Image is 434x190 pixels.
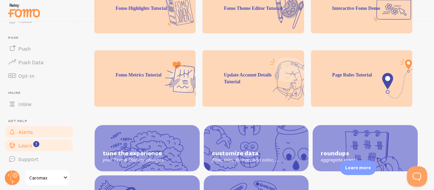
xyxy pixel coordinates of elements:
div: Learn more [340,160,376,175]
div: Update Account Details Tutorial [202,50,304,107]
span: Push [8,36,74,40]
a: Inline [4,97,74,111]
a: Learn [4,139,74,152]
span: Inline [18,101,32,107]
span: Opt-In [18,72,34,79]
span: tune the experience [103,150,192,157]
span: roundups [321,150,410,157]
iframe: Help Scout Beacon - Open [407,166,427,187]
img: fomo-relay-logo-orange.svg [7,2,41,19]
a: Caromax [24,170,70,186]
span: Push Data [18,59,44,66]
span: customize data [212,150,301,157]
span: Push [18,45,31,52]
span: Inline [8,91,74,95]
span: your Text & Display changes [103,157,192,163]
div: Page Rules Tutorial [311,50,412,107]
span: Support [18,156,38,162]
a: Support [4,152,74,166]
span: aggregate events [321,157,410,163]
p: Learn more [345,165,371,171]
a: Alerts [4,125,74,139]
div: Fomo Metrics Tutorial [94,50,196,107]
span: Learn [18,142,32,149]
a: Push [4,42,74,55]
span: filter, trim, format, add color, ... [212,157,301,163]
span: Alerts [18,128,33,135]
a: Push Data [4,55,74,69]
svg: <p>Watch New Feature Tutorials!</p> [33,141,39,147]
span: Get Help [8,119,74,123]
a: Opt-In [4,69,74,83]
span: Caromax [29,174,61,182]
